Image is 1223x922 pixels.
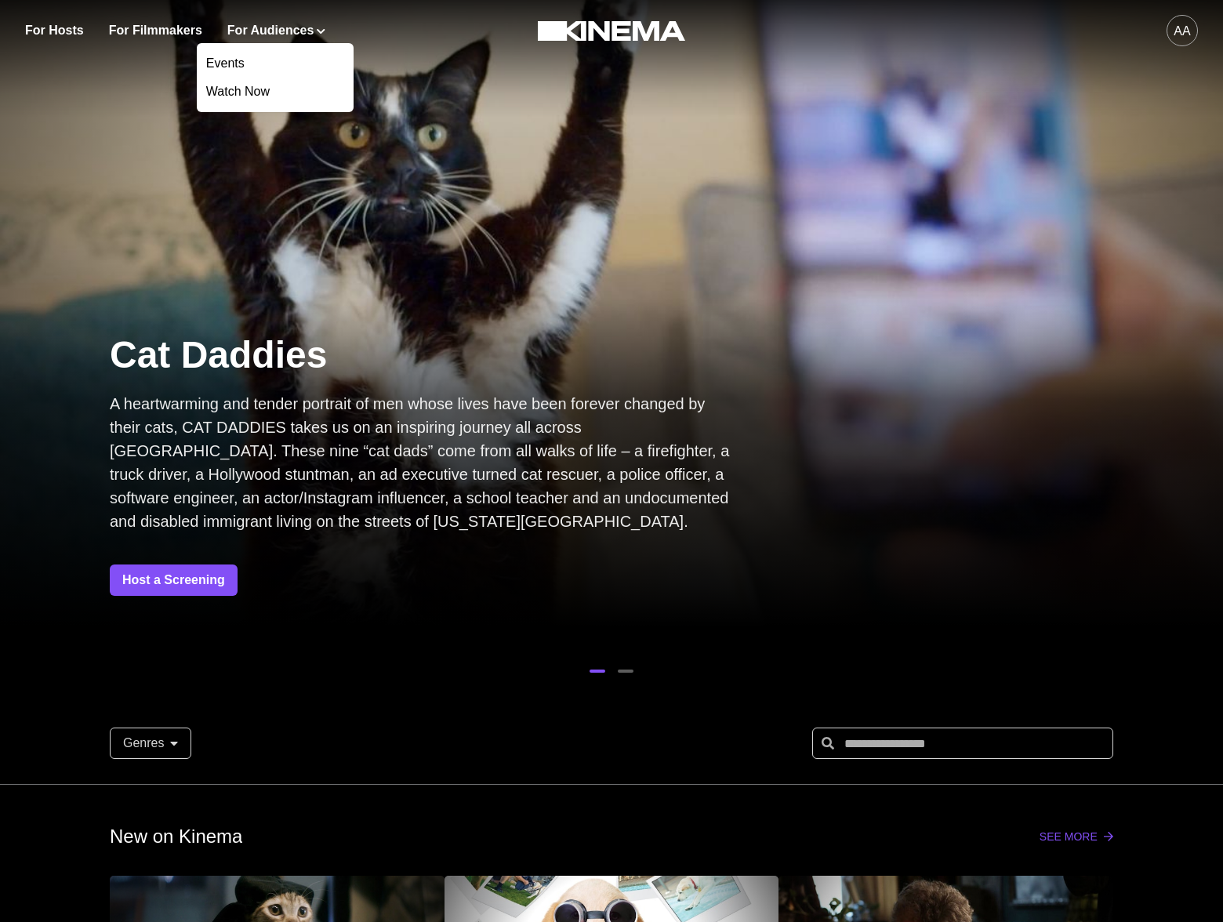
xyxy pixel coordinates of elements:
p: New on Kinema [110,822,242,851]
button: For Audiences [227,21,325,40]
p: A heartwarming and tender portrait of men whose lives have been forever changed by their cats, CA... [110,392,737,533]
a: For Filmmakers [109,21,202,40]
button: Genres [110,728,191,759]
div: aa [1174,22,1190,41]
p: Cat Daddies [110,331,737,379]
a: Events [197,49,354,78]
a: For Hosts [25,21,84,40]
a: See more [1040,830,1113,843]
a: Host a Screening [110,564,238,596]
a: Watch Now [197,78,354,106]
